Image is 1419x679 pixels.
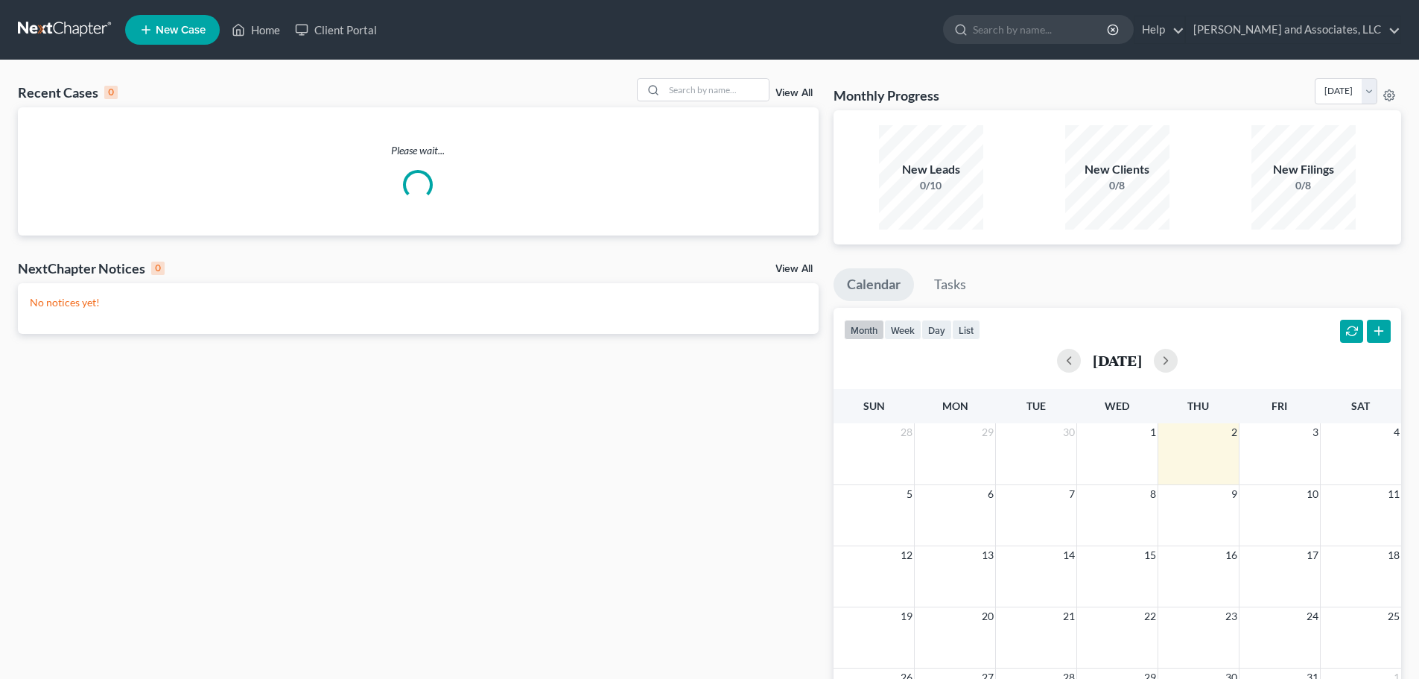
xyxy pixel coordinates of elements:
[884,320,921,340] button: week
[980,423,995,441] span: 29
[1186,16,1400,43] a: [PERSON_NAME] and Associates, LLC
[921,320,952,340] button: day
[1149,485,1158,503] span: 8
[921,268,980,301] a: Tasks
[980,607,995,625] span: 20
[1149,423,1158,441] span: 1
[1061,607,1076,625] span: 21
[1065,161,1169,178] div: New Clients
[942,399,968,412] span: Mon
[905,485,914,503] span: 5
[104,86,118,99] div: 0
[1305,607,1320,625] span: 24
[1386,546,1401,564] span: 18
[1230,423,1239,441] span: 2
[156,25,206,36] span: New Case
[986,485,995,503] span: 6
[899,607,914,625] span: 19
[1105,399,1129,412] span: Wed
[1143,546,1158,564] span: 15
[1272,399,1287,412] span: Fri
[1067,485,1076,503] span: 7
[1061,546,1076,564] span: 14
[224,16,288,43] a: Home
[775,264,813,274] a: View All
[1061,423,1076,441] span: 30
[18,143,819,158] p: Please wait...
[1143,607,1158,625] span: 22
[288,16,384,43] a: Client Portal
[899,423,914,441] span: 28
[879,178,983,193] div: 0/10
[1230,485,1239,503] span: 9
[1392,423,1401,441] span: 4
[1351,399,1370,412] span: Sat
[664,79,769,101] input: Search by name...
[775,88,813,98] a: View All
[1305,485,1320,503] span: 10
[1305,546,1320,564] span: 17
[1026,399,1046,412] span: Tue
[1224,546,1239,564] span: 16
[1065,178,1169,193] div: 0/8
[952,320,980,340] button: list
[1187,399,1209,412] span: Thu
[1251,178,1356,193] div: 0/8
[863,399,885,412] span: Sun
[30,295,807,310] p: No notices yet!
[834,268,914,301] a: Calendar
[18,259,165,277] div: NextChapter Notices
[879,161,983,178] div: New Leads
[844,320,884,340] button: month
[151,262,165,275] div: 0
[18,83,118,101] div: Recent Cases
[1386,485,1401,503] span: 11
[980,546,995,564] span: 13
[834,86,939,104] h3: Monthly Progress
[1311,423,1320,441] span: 3
[1134,16,1184,43] a: Help
[1251,161,1356,178] div: New Filings
[973,16,1109,43] input: Search by name...
[1093,353,1142,368] h2: [DATE]
[1386,607,1401,625] span: 25
[899,546,914,564] span: 12
[1224,607,1239,625] span: 23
